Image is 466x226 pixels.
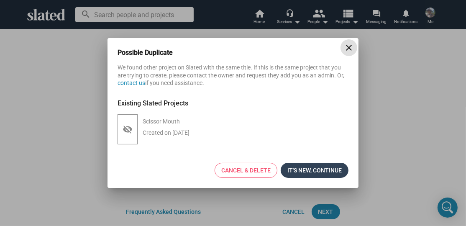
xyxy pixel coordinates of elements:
[287,163,342,178] span: It's new, continue
[118,80,145,86] button: contact us
[118,99,348,108] h4: Existing Slated Projects
[221,163,271,177] span: Cancel & delete
[281,163,348,178] button: It's new, continue
[118,48,348,57] dialog-header: Possible Duplicate
[344,43,354,53] mat-icon: close
[215,163,277,178] button: Cancel & delete
[118,48,184,57] h3: Possible Duplicate
[123,124,133,134] mat-icon: visibility_off
[143,118,180,125] span: Scissor Mouth
[118,64,348,87] p: We found other project on Slated with the same title. If this is the same project that you are tr...
[143,129,189,137] div: Created on [DATE]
